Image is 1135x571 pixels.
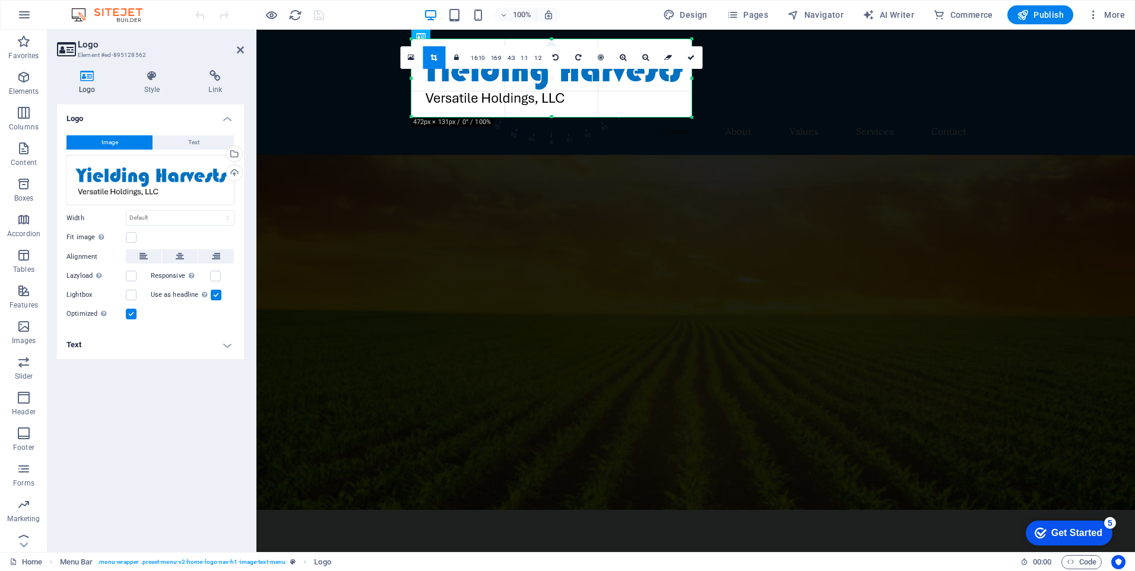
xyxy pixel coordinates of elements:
span: Design [663,9,708,21]
a: Zoom in [612,46,635,69]
a: Center [589,46,612,69]
a: Crop mode [423,46,445,69]
div: Get Started 5 items remaining, 0% complete [9,6,96,31]
p: Accordion [7,229,40,239]
button: Image [66,135,153,150]
button: Usercentrics [1111,555,1126,569]
p: Header [12,407,36,417]
p: Tables [13,265,34,274]
button: Publish [1007,5,1073,24]
button: Navigator [782,5,848,24]
h4: Style [122,70,187,95]
button: More [1083,5,1130,24]
label: Responsive [151,269,210,283]
span: Navigator [787,9,844,21]
a: 4:3 [505,47,518,69]
a: 16:10 [468,47,488,69]
a: Click to cancel selection. Double-click to open Pages [9,555,42,569]
h4: Text [57,331,244,359]
p: Content [11,158,37,167]
span: Publish [1017,9,1064,21]
a: 16:9 [488,47,505,69]
button: Commerce [928,5,998,24]
h6: 100% [512,8,531,22]
span: AI Writer [863,9,914,21]
span: Text [188,135,199,150]
i: On resize automatically adjust zoom level to fit chosen device. [543,9,554,20]
button: reload [288,8,302,22]
h4: Logo [57,70,122,95]
a: Rotate right 90° [567,46,589,69]
p: Marketing [7,514,40,524]
a: Reset [657,46,680,69]
button: Design [658,5,712,24]
label: Optimized [66,307,126,321]
span: More [1088,9,1125,21]
label: Alignment [66,250,126,264]
label: Width [66,215,126,221]
a: Zoom out [635,46,657,69]
span: Click to select. Double-click to edit [314,555,331,569]
p: Features [9,300,38,310]
h4: Logo [57,104,244,126]
label: Lightbox [66,288,126,302]
p: Images [12,336,36,345]
span: 00 00 [1033,555,1051,569]
h3: Element #ed-895128562 [78,50,220,61]
button: 100% [494,8,537,22]
a: 1:2 [531,47,545,69]
span: Code [1067,555,1096,569]
label: Use as headline [151,288,211,302]
h6: Session time [1020,555,1052,569]
div: YHLogo-E9fRCJpayI2iLocX00h2Fw.png [66,155,234,206]
span: Click to select. Double-click to edit [60,555,93,569]
p: Forms [13,478,34,488]
p: Boxes [14,193,34,203]
div: 5 [88,2,100,14]
a: 1:1 [518,47,531,69]
span: Image [102,135,118,150]
button: Pages [722,5,773,24]
span: : [1041,557,1043,566]
nav: breadcrumb [60,555,331,569]
i: This element is a customizable preset [290,559,296,565]
h4: Link [186,70,244,95]
a: Confirm [680,46,702,69]
button: Click here to leave preview mode and continue editing [264,8,278,22]
button: AI Writer [858,5,919,24]
span: Pages [727,9,768,21]
div: Design (Ctrl+Alt+Y) [658,5,712,24]
label: Lazyload [66,269,126,283]
p: Favorites [8,51,39,61]
span: . menu-wrapper .preset-menu-v2-home-logo-nav-h1-image-text-menu [97,555,286,569]
img: Editor Logo [68,8,157,22]
a: Keep aspect ratio [445,46,468,69]
p: Elements [9,87,39,96]
a: Rotate left 90° [544,46,567,69]
button: Text [153,135,234,150]
h2: Logo [78,39,244,50]
button: Code [1061,555,1102,569]
a: Select files from the file manager, stock photos, or upload file(s) [400,46,423,69]
p: Slider [15,372,33,381]
div: Get Started [35,13,86,24]
label: Fit image [66,230,126,245]
p: Footer [13,443,34,452]
span: Commerce [933,9,993,21]
i: Reload page [288,8,302,22]
p: Columns [9,122,39,132]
